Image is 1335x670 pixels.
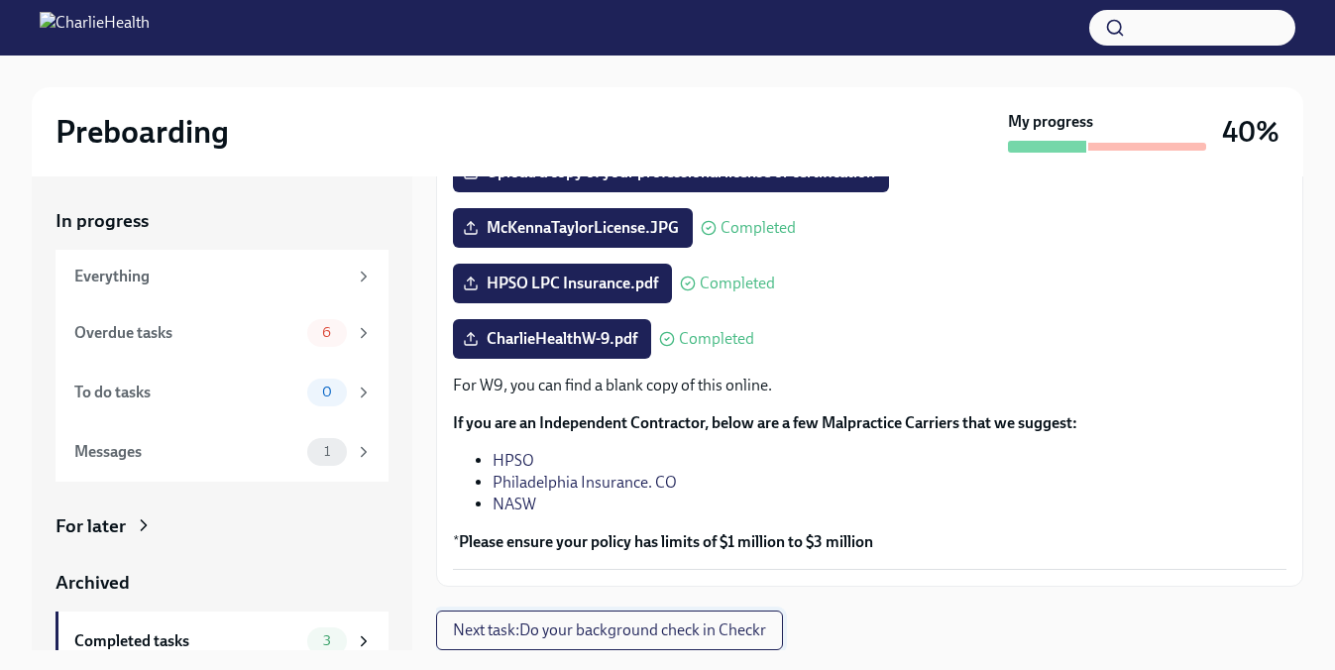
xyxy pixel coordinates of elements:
label: HPSO LPC Insurance.pdf [453,264,672,303]
a: Messages1 [56,422,389,482]
a: HPSO [493,451,534,470]
label: CharlieHealthW-9.pdf [453,319,651,359]
h3: 40% [1222,114,1279,150]
span: 3 [311,633,343,648]
span: Completed [721,220,796,236]
h2: Preboarding [56,112,229,152]
span: Completed [700,276,775,291]
a: In progress [56,208,389,234]
strong: Please ensure your policy has limits of $1 million to $3 million [459,532,873,551]
div: To do tasks [74,382,299,403]
a: To do tasks0 [56,363,389,422]
div: Completed tasks [74,630,299,652]
a: For later [56,513,389,539]
a: NASW [493,495,536,513]
span: 0 [310,385,344,399]
div: Messages [74,441,299,463]
img: CharlieHealth [40,12,150,44]
div: Overdue tasks [74,322,299,344]
span: McKennaTaylorLicense.JPG [467,218,679,238]
span: CharlieHealthW-9.pdf [467,329,637,349]
div: For later [56,513,126,539]
span: 6 [310,325,343,340]
a: Philadelphia Insurance. CO [493,473,677,492]
button: Next task:Do your background check in Checkr [436,611,783,650]
span: Next task : Do your background check in Checkr [453,620,766,640]
p: For W9, you can find a blank copy of this online. [453,375,1286,396]
a: Everything [56,250,389,303]
a: Overdue tasks6 [56,303,389,363]
label: McKennaTaylorLicense.JPG [453,208,693,248]
strong: If you are an Independent Contractor, below are a few Malpractice Carriers that we suggest: [453,413,1077,432]
span: HPSO LPC Insurance.pdf [467,274,658,293]
span: Completed [679,331,754,347]
div: Everything [74,266,347,287]
a: Archived [56,570,389,596]
span: 1 [312,444,342,459]
strong: My progress [1008,111,1093,133]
